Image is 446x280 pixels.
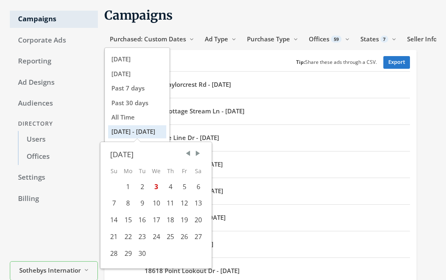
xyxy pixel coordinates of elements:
button: 3510 Dryer Park Dr - [DATE] [111,208,410,228]
button: 1336 Tulane St - [DATE] [111,235,410,254]
div: Sat Sep 27 2025 [191,228,205,245]
button: States7 [355,32,402,47]
div: Sun Sep 14 2025 [107,212,121,228]
span: Sothebys International Realty - [PERSON_NAME] [19,266,81,275]
button: Purchased: Custom Dates [104,32,199,47]
b: Tip: [296,59,305,65]
a: Ad Designs [10,74,98,91]
button: Past 7 days [108,82,166,95]
span: [DATE] [111,55,131,63]
abbr: Tuesday [139,167,146,175]
abbr: Thursday [167,167,174,175]
abbr: Sunday [111,167,118,175]
div: Wed Sep 24 2025 [149,228,163,245]
a: Billing [10,190,98,208]
div: Wed Sep 10 2025 [149,195,163,212]
a: Audiences [10,95,98,112]
div: Sat Sep 13 2025 [191,195,205,212]
div: Fri Sep 05 2025 [177,178,191,195]
div: Fri Sep 12 2025 [177,195,191,212]
div: Thu Sep 11 2025 [163,195,177,212]
div: Mon Sep 22 2025 [121,228,135,245]
span: States [360,35,379,43]
div: Tue Sep 02 2025 [135,178,149,195]
span: Previous Month [184,149,192,158]
button: Past 30 days [108,97,166,109]
span: All Time [111,113,135,121]
button: 369 Lake Line Dr - [DATE] [111,128,410,148]
div: Wed Sep 03 2025 [149,178,163,195]
b: 11810 Taylorcrest Rd - [DATE] [145,80,231,89]
b: 369 Lake Line Dr - [DATE] [145,133,219,142]
a: Settings [10,169,98,186]
div: Sun Sep 28 2025 [107,245,121,262]
div: Mon Sep 29 2025 [121,245,135,262]
div: Fri Sep 26 2025 [177,228,191,245]
button: 27106 Cottage Stream Ln - [DATE] [111,102,410,121]
div: Fri Sep 19 2025 [177,212,191,228]
button: 11810 Taylorcrest Rd - [DATE] [111,75,410,95]
button: Offices59 [303,32,355,47]
a: Users [18,131,98,148]
a: Offices [18,148,98,165]
abbr: Saturday [195,167,201,175]
div: Mon Sep 01 2025 [121,178,135,195]
div: Mon Sep 08 2025 [121,195,135,212]
small: Share these ads through a CSV. [296,59,377,66]
button: [DATE] - [DATE] [108,125,166,138]
div: Thu Sep 18 2025 [163,212,177,228]
a: Corporate Ads [10,32,98,49]
span: 59 [331,36,342,43]
div: Tue Sep 23 2025 [135,228,149,245]
button: Ad Type [199,32,242,47]
span: Past 30 days [111,99,148,107]
div: Sat Sep 20 2025 [191,212,205,228]
button: [DATE] [108,68,166,80]
span: Next Month [194,149,202,158]
span: Seller Info [407,35,437,43]
button: All Time [108,111,166,124]
div: Sun Sep 21 2025 [107,228,121,245]
div: Thu Sep 04 2025 [163,178,177,195]
span: Campaigns [104,7,173,23]
div: Sun Sep 07 2025 [107,195,121,212]
span: Purchase Type [247,35,290,43]
div: Wed Sep 17 2025 [149,212,163,228]
button: Purchase Type [242,32,303,47]
span: Ad Type [205,35,228,43]
div: Directory [10,116,98,131]
div: Sat Sep 06 2025 [191,178,205,195]
span: 7 [380,36,389,43]
span: Past 7 days [111,84,145,92]
span: [DATE] [111,70,131,78]
div: Tue Sep 09 2025 [135,195,149,212]
span: Purchased: Custom Dates [110,35,186,43]
button: [STREET_ADDRESS] - [DATE] [111,181,410,201]
div: Purchased: Custom Dates [104,47,170,143]
div: Thu Sep 25 2025 [163,228,177,245]
span: Offices [309,35,329,43]
abbr: Wednesday [152,167,161,175]
button: 3427 Linkwood Dr - [DATE] [111,155,410,174]
iframe: Intercom live chat [418,252,438,272]
button: [DATE] [108,53,166,65]
a: Export [383,56,410,69]
div: Tue Sep 16 2025 [135,212,149,228]
abbr: Monday [124,167,132,175]
b: 18618 Point Lookout Dr - [DATE] [145,266,240,275]
abbr: Friday [182,167,187,175]
a: Reporting [10,53,98,70]
div: [DATE] [110,149,202,160]
div: Tue Sep 30 2025 [135,245,149,262]
a: Campaigns [10,11,98,28]
b: 27106 Cottage Stream Ln - [DATE] [145,106,245,116]
div: Mon Sep 15 2025 [121,212,135,228]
